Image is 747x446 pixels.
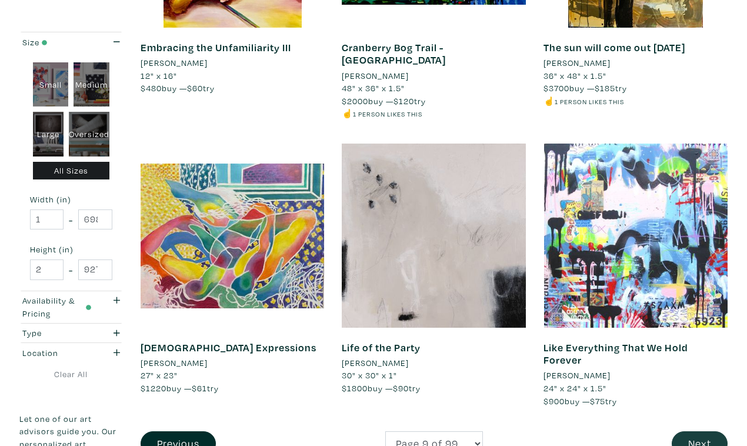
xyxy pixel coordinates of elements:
[543,82,627,94] span: buy — try
[141,357,325,370] a: [PERSON_NAME]
[33,112,64,157] div: Large
[393,382,409,394] span: $90
[342,95,368,106] span: $2000
[141,382,219,394] span: buy — try
[141,370,178,381] span: 27" x 23"
[19,368,123,381] a: Clear All
[74,62,109,107] div: Medium
[342,69,409,82] li: [PERSON_NAME]
[543,341,688,367] a: Like Everything That We Hold Forever
[141,382,166,394] span: $1220
[19,343,123,362] button: Location
[22,327,91,340] div: Type
[342,69,526,82] a: [PERSON_NAME]
[141,82,215,94] span: buy — try
[141,357,208,370] li: [PERSON_NAME]
[342,382,421,394] span: buy — try
[69,262,73,278] span: -
[30,245,112,254] small: Height (in)
[342,341,421,354] a: Life of the Party
[543,382,606,394] span: 24" x 24" x 1.5"
[192,382,207,394] span: $61
[22,347,91,360] div: Location
[543,70,606,81] span: 36" x 48" x 1.5"
[342,357,526,370] a: [PERSON_NAME]
[543,369,728,382] a: [PERSON_NAME]
[543,395,565,407] span: $900
[543,82,569,94] span: $3700
[141,82,162,94] span: $480
[543,369,611,382] li: [PERSON_NAME]
[33,162,110,180] div: All Sizes
[19,32,123,52] button: Size
[187,82,203,94] span: $60
[342,41,446,67] a: Cranberry Bog Trail - [GEOGRAPHIC_DATA]
[19,324,123,343] button: Type
[595,82,615,94] span: $185
[141,341,316,354] a: [DEMOGRAPHIC_DATA] Expressions
[543,395,617,407] span: buy — try
[342,107,526,120] li: ☝️
[22,36,91,49] div: Size
[141,56,208,69] li: [PERSON_NAME]
[342,95,426,106] span: buy — try
[353,109,422,118] small: 1 person likes this
[543,41,685,54] a: The sun will come out [DATE]
[590,395,605,407] span: $75
[69,212,73,228] span: -
[33,62,69,107] div: Small
[141,41,291,54] a: Embracing the Unfamiliarity III
[141,70,177,81] span: 12" x 16"
[69,112,109,157] div: Oversized
[543,56,728,69] a: [PERSON_NAME]
[342,370,397,381] span: 30" x 30" x 1"
[22,294,91,319] div: Availability & Pricing
[393,95,414,106] span: $120
[543,95,728,108] li: ☝️
[141,56,325,69] a: [PERSON_NAME]
[30,195,112,204] small: Width (in)
[342,382,368,394] span: $1800
[342,82,405,94] span: 48" x 36" x 1.5"
[19,291,123,323] button: Availability & Pricing
[555,97,624,106] small: 1 person likes this
[342,357,409,370] li: [PERSON_NAME]
[543,56,611,69] li: [PERSON_NAME]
